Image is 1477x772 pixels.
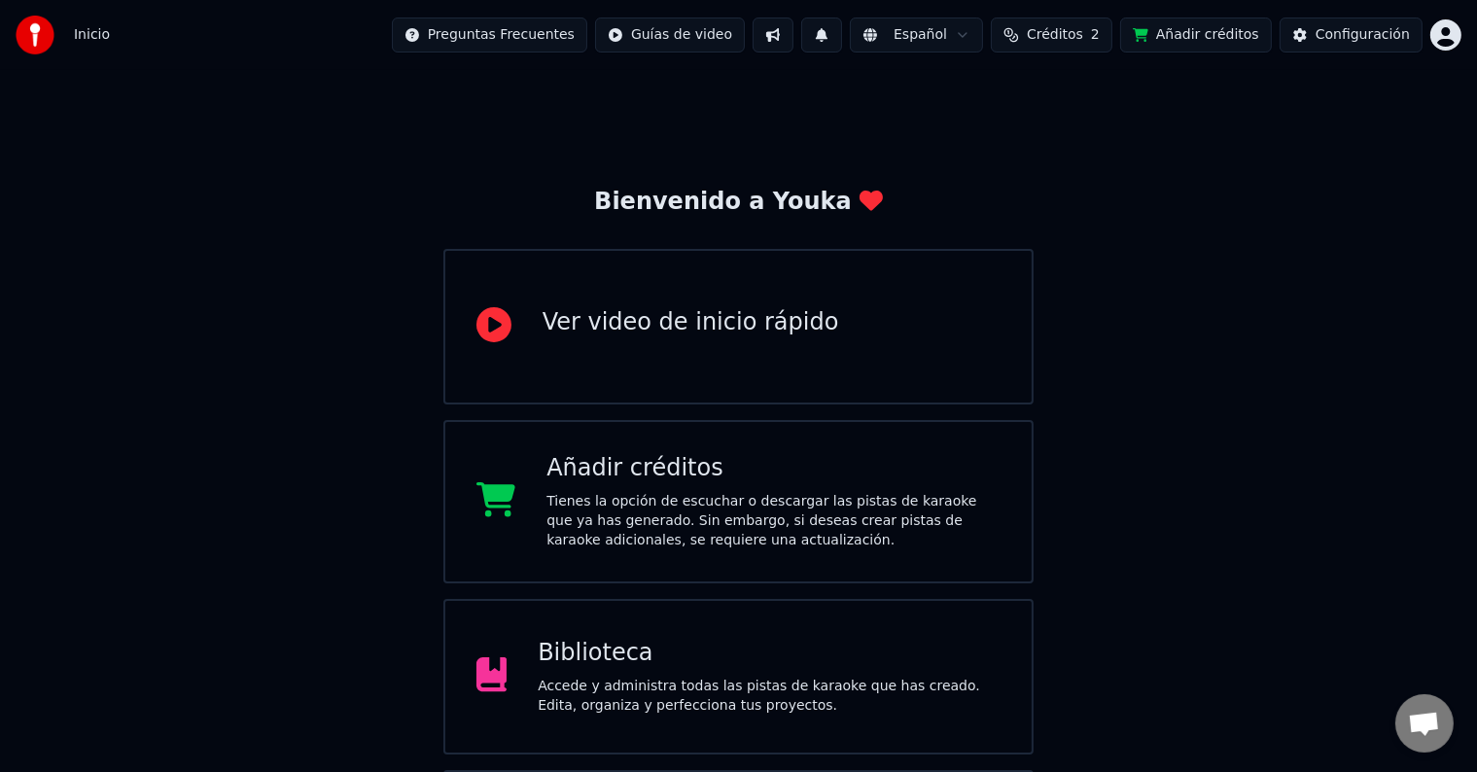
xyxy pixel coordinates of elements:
[538,638,1001,669] div: Biblioteca
[1091,25,1100,45] span: 2
[392,18,587,53] button: Preguntas Frecuentes
[991,18,1112,53] button: Créditos2
[546,492,1001,550] div: Tienes la opción de escuchar o descargar las pistas de karaoke que ya has generado. Sin embargo, ...
[16,16,54,54] img: youka
[74,25,110,45] span: Inicio
[546,453,1001,484] div: Añadir créditos
[538,677,1001,716] div: Accede y administra todas las pistas de karaoke que has creado. Edita, organiza y perfecciona tus...
[595,18,745,53] button: Guías de video
[1027,25,1083,45] span: Créditos
[1120,18,1272,53] button: Añadir créditos
[74,25,110,45] nav: breadcrumb
[1280,18,1423,53] button: Configuración
[1395,694,1454,753] div: Chat abierto
[1316,25,1410,45] div: Configuración
[594,187,883,218] div: Bienvenido a Youka
[543,307,839,338] div: Ver video de inicio rápido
